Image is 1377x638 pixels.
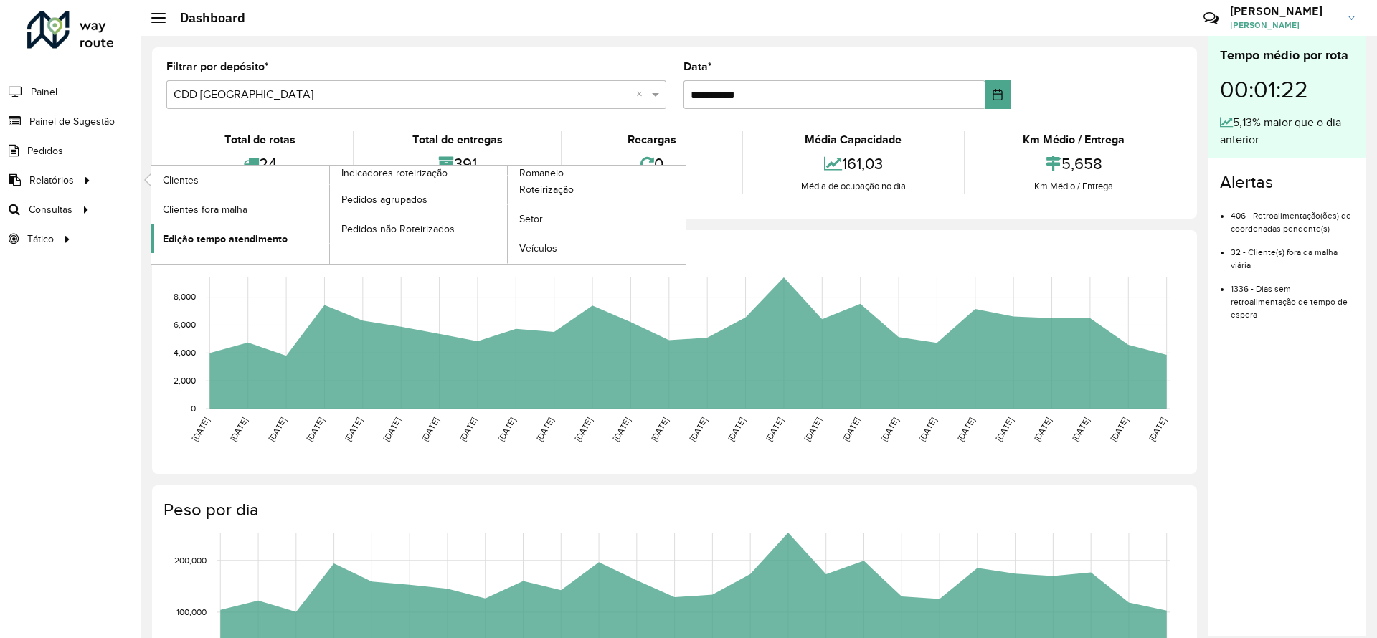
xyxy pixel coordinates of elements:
text: 6,000 [174,320,196,330]
span: Clear all [636,86,648,103]
a: Roteirização [508,176,686,204]
text: [DATE] [841,416,861,443]
span: Consultas [29,202,72,217]
a: Clientes fora malha [151,195,329,224]
span: Romaneio [519,166,564,181]
span: Pedidos não Roteirizados [341,222,455,237]
text: [DATE] [534,416,555,443]
div: Km Médio / Entrega [969,131,1179,148]
span: Clientes fora malha [163,202,247,217]
a: Indicadores roteirização [151,166,508,264]
span: Setor [519,211,543,227]
div: 00:01:22 [1220,65,1355,114]
text: [DATE] [1109,416,1130,443]
span: [PERSON_NAME] [1230,19,1338,32]
a: Clientes [151,166,329,194]
h4: Alertas [1220,172,1355,193]
text: [DATE] [611,416,632,443]
label: Filtrar por depósito [166,58,269,75]
label: Data [683,58,712,75]
div: 0 [566,148,738,179]
a: Pedidos não Roteirizados [330,214,508,243]
span: Indicadores roteirização [341,166,448,181]
div: Total de rotas [170,131,349,148]
text: 200,000 [174,556,207,565]
div: 24 [170,148,349,179]
text: [DATE] [994,416,1015,443]
text: [DATE] [726,416,747,443]
span: Edição tempo atendimento [163,232,288,247]
text: [DATE] [1070,416,1091,443]
text: [DATE] [955,416,976,443]
div: Km Médio / Entrega [969,179,1179,194]
span: Painel de Sugestão [29,114,115,129]
div: Tempo médio por rota [1220,46,1355,65]
text: 2,000 [174,376,196,385]
text: [DATE] [343,416,364,443]
text: [DATE] [228,416,249,443]
div: Média Capacidade [747,131,960,148]
div: Média de ocupação no dia [747,179,960,194]
a: Romaneio [330,166,686,264]
text: 8,000 [174,292,196,302]
span: Pedidos [27,143,63,158]
text: [DATE] [879,416,900,443]
a: Contato Rápido [1196,3,1226,34]
span: Painel [31,85,57,100]
div: 5,13% maior que o dia anterior [1220,114,1355,148]
text: [DATE] [1032,416,1053,443]
text: [DATE] [688,416,709,443]
text: [DATE] [267,416,288,443]
text: [DATE] [496,416,517,443]
text: [DATE] [458,416,478,443]
div: 5,658 [969,148,1179,179]
div: Total de entregas [358,131,557,148]
text: [DATE] [305,416,326,443]
span: Tático [27,232,54,247]
div: 161,03 [747,148,960,179]
span: Clientes [163,173,199,188]
a: Setor [508,205,686,234]
text: [DATE] [649,416,670,443]
a: Edição tempo atendimento [151,224,329,253]
text: 100,000 [176,607,207,616]
text: [DATE] [1147,416,1168,443]
text: [DATE] [382,416,402,443]
span: Veículos [519,241,557,256]
span: Roteirização [519,182,574,197]
text: [DATE] [573,416,594,443]
span: Pedidos agrupados [341,192,427,207]
text: 4,000 [174,348,196,357]
text: 0 [191,404,196,413]
a: Pedidos agrupados [330,185,508,214]
a: Veículos [508,234,686,263]
text: [DATE] [803,416,823,443]
li: 406 - Retroalimentação(ões) de coordenadas pendente(s) [1231,199,1355,235]
div: 391 [358,148,557,179]
li: 1336 - Dias sem retroalimentação de tempo de espera [1231,272,1355,321]
button: Choose Date [985,80,1011,109]
span: Relatórios [29,173,74,188]
text: [DATE] [917,416,938,443]
h4: Peso por dia [164,500,1183,520]
h2: Dashboard [166,10,245,26]
div: Recargas [566,131,738,148]
h3: [PERSON_NAME] [1230,4,1338,18]
text: [DATE] [764,416,785,443]
text: [DATE] [190,416,211,443]
text: [DATE] [420,416,440,443]
li: 32 - Cliente(s) fora da malha viária [1231,235,1355,272]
